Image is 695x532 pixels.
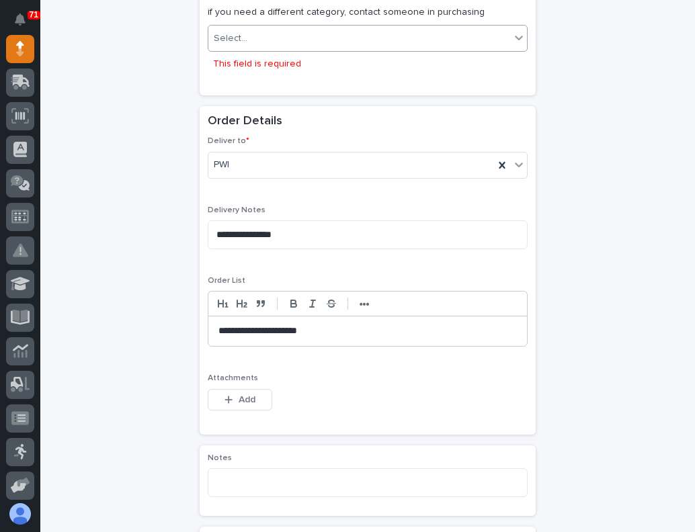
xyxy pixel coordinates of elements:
[6,5,34,34] button: Notifications
[239,394,255,406] span: Add
[214,158,229,172] span: PWI
[6,500,34,528] button: users-avatar
[208,137,249,145] span: Deliver to
[208,206,265,214] span: Delivery Notes
[208,277,245,285] span: Order List
[213,57,301,71] p: This field is required
[208,454,232,462] span: Notes
[17,13,34,35] div: Notifications71
[208,389,272,410] button: Add
[214,32,247,46] div: Select...
[208,374,258,382] span: Attachments
[360,299,370,310] strong: •••
[30,10,38,19] p: 71
[208,5,528,19] p: if you need a different category, contact someone in purchasing
[355,296,374,312] button: •••
[208,114,282,129] h2: Order Details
